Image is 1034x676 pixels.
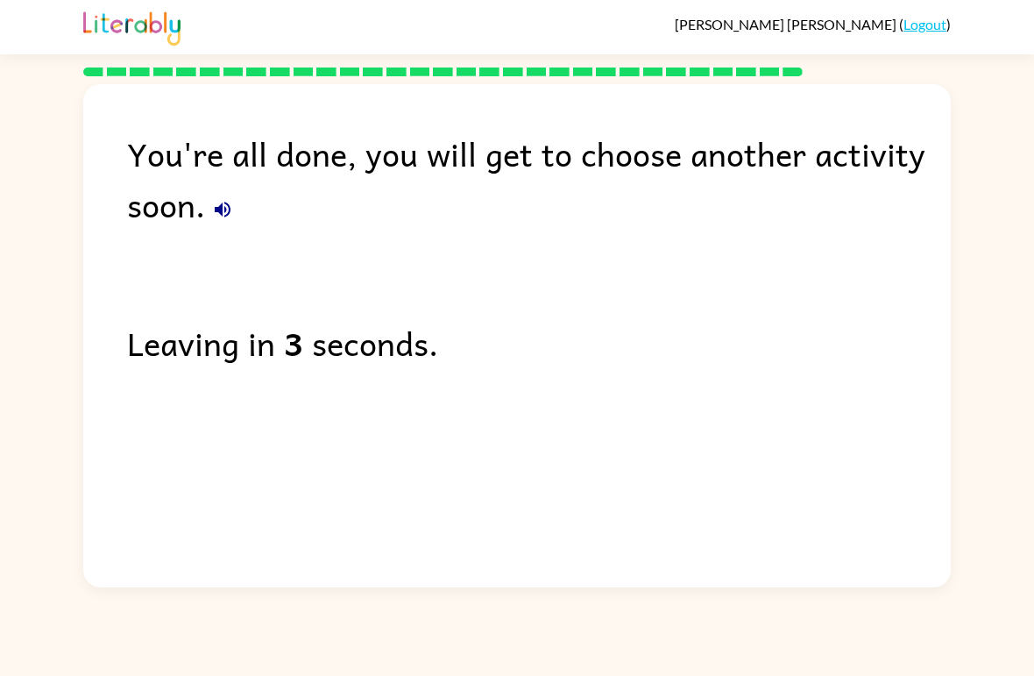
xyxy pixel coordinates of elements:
b: 3 [284,317,303,368]
div: Leaving in seconds. [127,317,951,368]
div: ( ) [675,16,951,32]
img: Literably [83,7,181,46]
a: Logout [903,16,946,32]
span: [PERSON_NAME] [PERSON_NAME] [675,16,899,32]
div: You're all done, you will get to choose another activity soon. [127,128,951,230]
